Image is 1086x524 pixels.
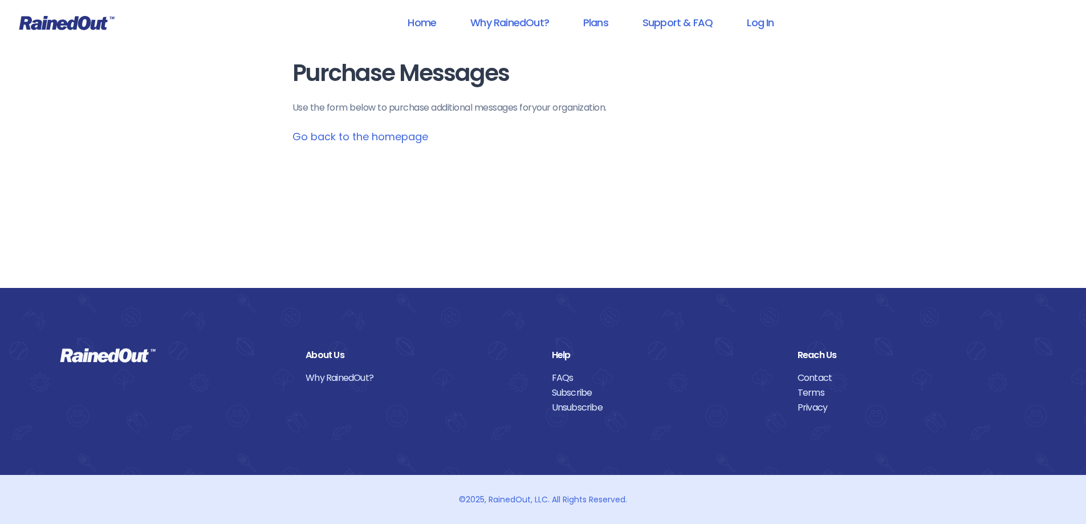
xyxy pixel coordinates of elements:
[552,385,780,400] a: Subscribe
[306,371,534,385] a: Why RainedOut?
[393,10,451,35] a: Home
[798,400,1026,415] a: Privacy
[455,10,564,35] a: Why RainedOut?
[552,348,780,363] div: Help
[798,371,1026,385] a: Contact
[552,371,780,385] a: FAQs
[306,348,534,363] div: About Us
[798,385,1026,400] a: Terms
[798,348,1026,363] div: Reach Us
[292,129,428,144] a: Go back to the homepage
[292,60,794,86] h1: Purchase Messages
[732,10,788,35] a: Log In
[552,400,780,415] a: Unsubscribe
[628,10,727,35] a: Support & FAQ
[568,10,623,35] a: Plans
[292,101,794,115] p: Use the form below to purchase additional messages for your organization .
